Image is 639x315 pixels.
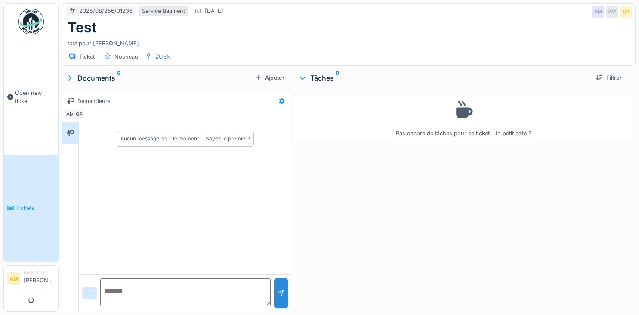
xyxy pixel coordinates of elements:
div: AM [592,6,604,18]
sup: 0 [336,73,340,83]
div: Tâches [298,73,589,83]
li: [PERSON_NAME] [24,269,55,288]
div: Documents [65,73,251,83]
span: Tickets [16,204,55,212]
div: GP [620,6,632,18]
div: test pour [PERSON_NAME] [68,36,630,47]
div: Filtrer [593,72,625,84]
span: Open new ticket [15,89,55,105]
div: 2025/08/256/01236 [79,7,133,15]
li: AM [7,272,20,285]
div: AM [606,6,618,18]
div: Requester [24,269,55,276]
div: [DATE] [205,7,223,15]
div: Ticket [79,53,95,61]
img: Badge_color-CXgf-gQk.svg [18,9,44,34]
div: ZUEN [155,53,171,61]
h1: Test [68,19,97,36]
a: AM Requester[PERSON_NAME] [7,269,55,290]
a: Tickets [4,155,58,262]
div: Service Batiment [142,7,185,15]
sup: 0 [117,73,121,83]
div: Aucun message pour le moment … Soyez le premier ! [120,135,250,143]
div: GP [73,108,85,120]
div: Pas encore de tâches pour ce ticket. Un petit café ? [300,98,627,138]
div: Nouveau [114,53,138,61]
a: Open new ticket [4,39,58,155]
div: AM [64,108,76,120]
div: Demandeurs [77,97,111,105]
div: Ajouter [251,72,288,84]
